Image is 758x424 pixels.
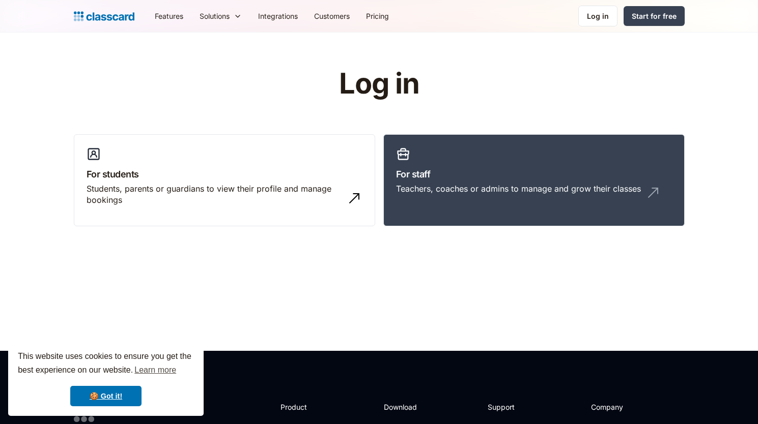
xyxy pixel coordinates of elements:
h2: Support [488,402,529,412]
a: For staffTeachers, coaches or admins to manage and grow their classes [383,134,685,227]
h3: For staff [396,167,672,181]
span: This website uses cookies to ensure you get the best experience on our website. [18,350,194,378]
h1: Log in [217,68,541,100]
div: Solutions [200,11,230,21]
div: Solutions [191,5,250,27]
a: Log in [578,6,617,26]
h2: Product [280,402,335,412]
div: cookieconsent [8,341,204,416]
a: dismiss cookie message [70,386,142,406]
div: Start for free [632,11,677,21]
div: Students, parents or guardians to view their profile and manage bookings [87,183,342,206]
a: Features [147,5,191,27]
a: home [74,9,134,23]
a: Start for free [624,6,685,26]
div: Teachers, coaches or admins to manage and grow their classes [396,183,641,194]
h2: Company [591,402,659,412]
a: Integrations [250,5,306,27]
a: Pricing [358,5,397,27]
a: learn more about cookies [133,362,178,378]
a: Customers [306,5,358,27]
h2: Download [384,402,426,412]
h3: For students [87,167,362,181]
div: Log in [587,11,609,21]
a: For studentsStudents, parents or guardians to view their profile and manage bookings [74,134,375,227]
